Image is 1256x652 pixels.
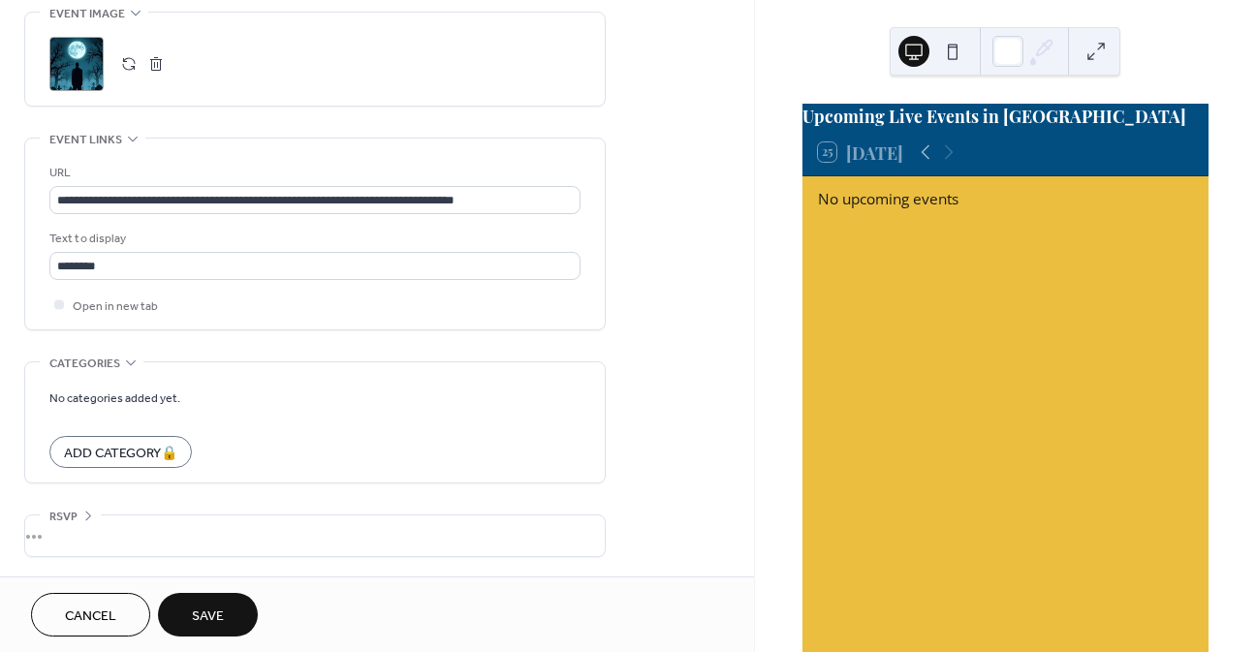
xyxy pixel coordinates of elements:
[49,4,125,24] span: Event image
[802,104,1209,129] div: Upcoming Live Events in [GEOGRAPHIC_DATA]
[49,507,78,527] span: RSVP
[49,163,577,183] div: URL
[65,606,116,627] span: Cancel
[31,593,150,636] button: Cancel
[49,354,120,374] span: Categories
[158,593,258,636] button: Save
[49,37,104,91] div: ;
[49,388,180,409] span: No categories added yet.
[49,130,122,150] span: Event links
[73,296,158,317] span: Open in new tab
[192,606,224,627] span: Save
[49,229,577,249] div: Text to display
[818,188,1193,210] div: No upcoming events
[25,515,605,556] div: •••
